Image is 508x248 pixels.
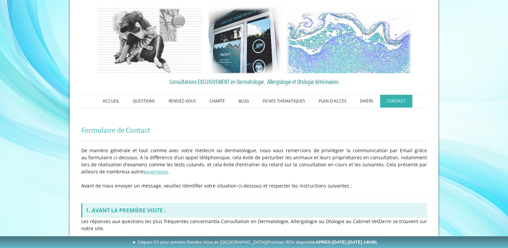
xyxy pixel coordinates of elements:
[380,95,412,108] a: CONTACT
[81,218,216,224] span: Les réponses aux questions les plus fréquentes concernant
[266,240,377,245] span: (Prochain RDV disponible )
[81,218,427,232] p: la Consultation en Dermatologie, Allergologie ou Otologie au Cabinet VetDerm se trouvent sur notr...
[203,95,232,108] a: CHARTE
[256,95,312,108] a: FICHES THEMATIQUES
[312,95,353,108] a: PLAN D'ACCES
[126,95,162,108] a: QUESTIONS
[81,77,427,87] a: Consultations EXCLUSIVEMENT en Dermatologie, Allergologie et Otologie Vétérinaires
[86,207,166,214] strong: 1. AVANT LA PREMIÈRE VISITE :
[81,182,352,189] span: Avant de nous envoyer un message, veuillez identifier votre situation ci-dessous et respecter les...
[316,240,376,245] b: APRES-[DATE] [DATE] 14h00
[81,147,427,175] span: De manière générale et tout comme avec votre médecin ou dermatologue, nous vous remercions de pri...
[132,240,377,245] span: ► Cliquez ICI pour prendre Rendez-Vous en [GEOGRAPHIC_DATA]
[81,126,427,135] h1: Formulaire de Contact
[232,95,256,108] a: BLOG
[96,95,126,108] a: ACCUEIL
[162,95,203,108] a: RENDEZ-VOUS
[145,168,168,175] a: avantages
[353,95,380,108] a: DIVERS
